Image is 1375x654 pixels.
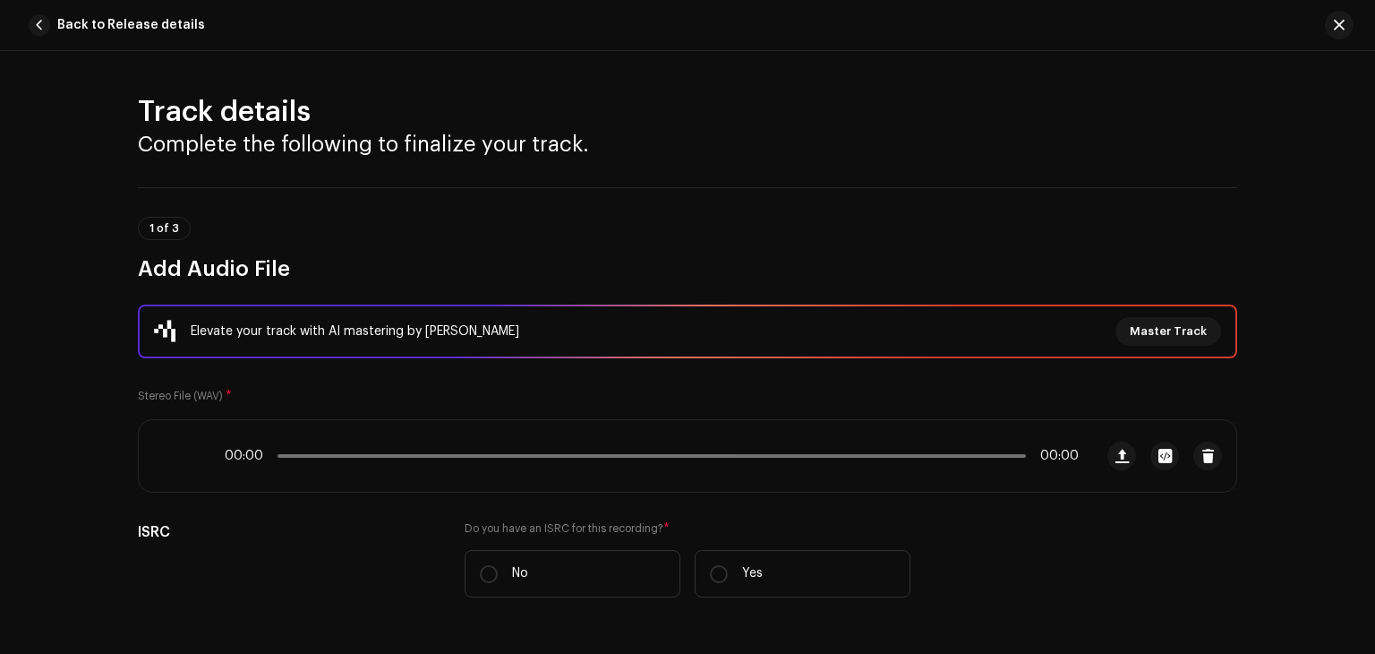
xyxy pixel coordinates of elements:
h2: Track details [138,94,1237,130]
span: 00:00 [1033,449,1079,463]
h3: Complete the following to finalize your track. [138,130,1237,159]
div: Elevate your track with AI mastering by [PERSON_NAME] [191,321,519,342]
label: Do you have an ISRC for this recording? [465,521,910,536]
p: Yes [742,564,763,583]
button: Master Track [1115,317,1221,346]
p: No [512,564,528,583]
h3: Add Audio File [138,254,1237,283]
h5: ISRC [138,521,436,543]
span: Master Track [1130,314,1207,349]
